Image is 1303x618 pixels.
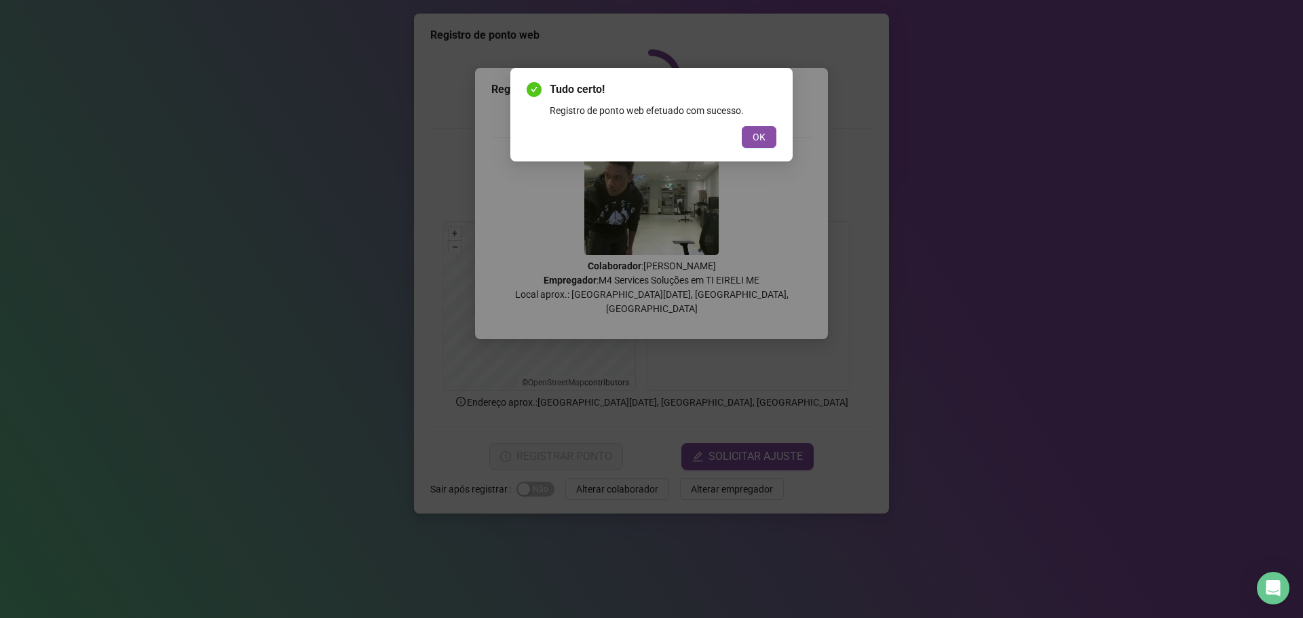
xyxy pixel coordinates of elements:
button: OK [742,126,776,148]
span: OK [753,130,766,144]
div: Registro de ponto web efetuado com sucesso. [550,103,776,118]
div: Open Intercom Messenger [1257,572,1289,604]
span: Tudo certo! [550,81,776,98]
span: check-circle [527,82,542,97]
